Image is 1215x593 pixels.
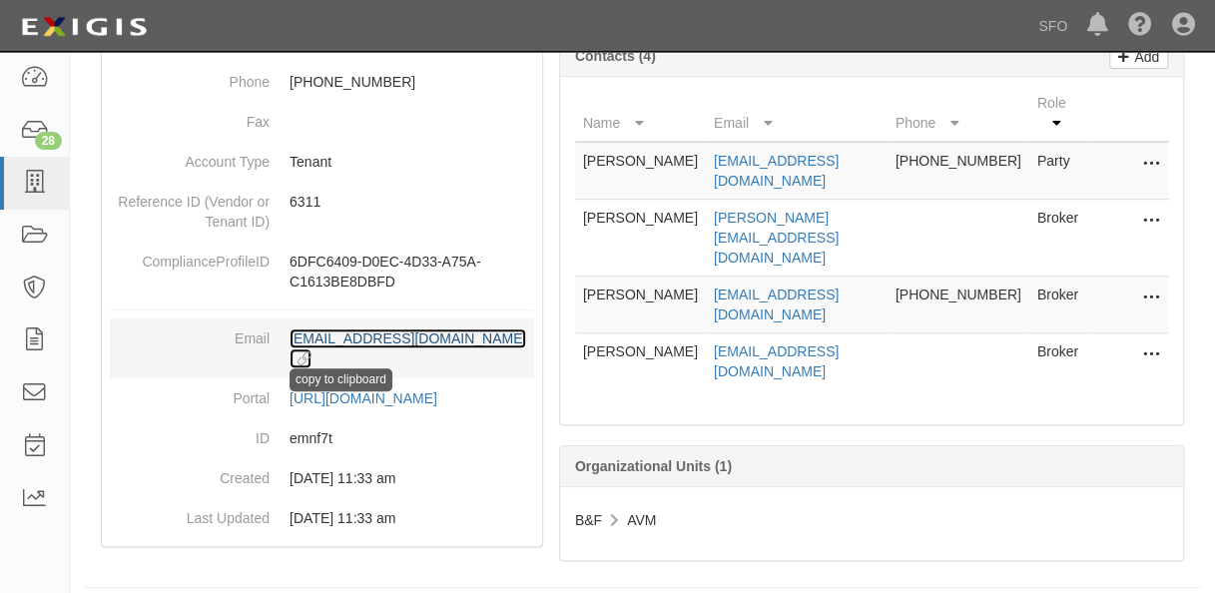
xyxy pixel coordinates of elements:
dt: Last Updated [110,498,270,528]
img: logo-5460c22ac91f19d4615b14bd174203de0afe785f0fc80cf4dbbc73dc1793850b.png [15,9,153,45]
dt: Account Type [110,142,270,172]
td: [PERSON_NAME] [575,277,706,333]
a: [EMAIL_ADDRESS][DOMAIN_NAME] [714,287,839,322]
td: [PERSON_NAME] [575,142,706,200]
td: Broker [1029,277,1088,333]
td: Broker [1029,200,1088,277]
p: 6311 [290,192,534,212]
span: B&F [575,512,602,528]
p: 6DFC6409-D0EC-4D33-A75A-C1613BE8DBFD [290,252,534,292]
span: AVM [627,512,656,528]
td: [PHONE_NUMBER] [888,142,1029,200]
dt: Email [110,318,270,348]
th: Email [706,85,888,142]
a: [URL][DOMAIN_NAME] [290,390,459,406]
a: [EMAIL_ADDRESS][DOMAIN_NAME]copy to clipboard [290,330,526,366]
dt: ComplianceProfileID [110,242,270,272]
a: [EMAIL_ADDRESS][DOMAIN_NAME] [714,153,839,189]
a: [PERSON_NAME][EMAIL_ADDRESS][DOMAIN_NAME] [714,210,839,266]
b: Contacts (4) [575,48,656,64]
td: Party [1029,142,1088,200]
p: Tenant [290,152,534,172]
div: copy to clipboard [290,368,392,391]
dd: [PHONE_NUMBER] [110,62,534,102]
p: Add [1129,45,1159,68]
dt: Phone [110,62,270,92]
div: 28 [35,132,62,150]
dd: emnf7t [110,418,534,458]
dd: 09/25/2023 11:33 am [110,498,534,538]
dt: Portal [110,378,270,408]
th: Phone [888,85,1029,142]
a: Add [1109,44,1168,69]
a: SFO [1028,6,1077,46]
div: [EMAIL_ADDRESS][DOMAIN_NAME] [290,328,526,348]
dt: Reference ID (Vendor or Tenant ID) [110,182,270,232]
dt: Fax [110,102,270,132]
th: Name [575,85,706,142]
td: [PERSON_NAME] [575,200,706,277]
a: [EMAIL_ADDRESS][DOMAIN_NAME] [714,343,839,379]
dt: ID [110,418,270,448]
th: Role [1029,85,1088,142]
td: [PHONE_NUMBER] [888,277,1029,333]
b: Organizational Units (1) [575,458,732,474]
dd: 09/25/2023 11:33 am [110,458,534,498]
dt: Created [110,458,270,488]
i: Help Center - Complianz [1128,14,1152,38]
td: Broker [1029,333,1088,390]
td: [PERSON_NAME] [575,333,706,390]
